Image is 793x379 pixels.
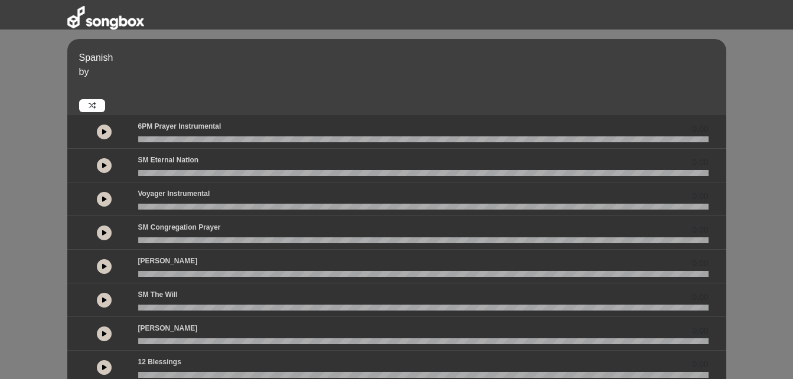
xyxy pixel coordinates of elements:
p: SM The Will [138,289,178,300]
p: Spanish [79,51,723,65]
span: 0.00 [692,325,708,337]
p: SM Congregation Prayer [138,222,221,233]
span: 0.00 [692,190,708,202]
span: 0.00 [692,123,708,135]
p: [PERSON_NAME] [138,256,198,266]
p: [PERSON_NAME] [138,323,198,334]
p: 6PM Prayer Instrumental [138,121,221,132]
span: 0.00 [692,224,708,236]
span: 0.00 [692,156,708,169]
span: by [79,67,89,77]
span: 0.00 [692,257,708,270]
p: 12 Blessings [138,357,181,367]
span: 0.00 [692,358,708,371]
span: 0.00 [692,291,708,303]
p: Voyager Instrumental [138,188,210,199]
img: songbox-logo-white.png [67,6,144,30]
p: SM Eternal Nation [138,155,199,165]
